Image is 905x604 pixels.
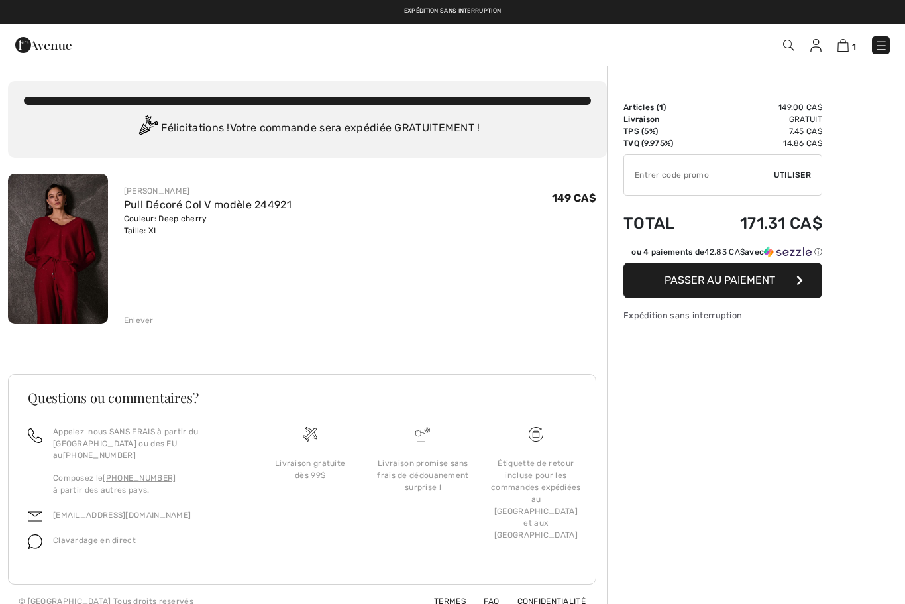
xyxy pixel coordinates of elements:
div: ou 4 paiements de avec [631,246,822,258]
img: Livraison gratuite dès 99$ [303,427,317,442]
p: Composez le à partir des autres pays. [53,472,238,496]
span: 1 [852,42,856,52]
div: ou 4 paiements de42.83 CA$avecSezzle Cliquez pour en savoir plus sur Sezzle [623,246,822,263]
img: chat [28,534,42,549]
span: Clavardage en direct [53,536,136,545]
div: [PERSON_NAME] [124,185,292,197]
img: email [28,509,42,524]
img: Panier d'achat [837,39,849,52]
a: 1 [837,37,856,53]
img: Menu [875,39,888,52]
img: Sezzle [764,246,812,258]
div: Livraison promise sans frais de dédouanement surprise ! [377,457,468,493]
td: Livraison [623,113,700,125]
div: Enlever [124,314,154,326]
img: 1ère Avenue [15,32,72,58]
div: Livraison gratuite dès 99$ [264,457,356,481]
span: 1 [659,103,663,112]
td: TVQ (9.975%) [623,137,700,149]
td: TPS (5%) [623,125,700,137]
td: 149.00 CA$ [700,101,822,113]
a: Pull Décoré Col V modèle 244921 [124,198,292,211]
span: Utiliser [774,169,811,181]
img: Mes infos [810,39,822,52]
td: Articles ( ) [623,101,700,113]
input: Code promo [624,155,774,195]
a: [PHONE_NUMBER] [103,473,176,483]
td: 7.45 CA$ [700,125,822,137]
h3: Questions ou commentaires? [28,391,576,404]
td: Total [623,201,700,246]
img: call [28,428,42,443]
button: Passer au paiement [623,263,822,298]
span: Passer au paiement [665,274,775,286]
div: Étiquette de retour incluse pour les commandes expédiées au [GEOGRAPHIC_DATA] et aux [GEOGRAPHIC_... [490,457,582,541]
img: Livraison gratuite dès 99$ [529,427,543,442]
img: Congratulation2.svg [134,115,161,142]
div: Couleur: Deep cherry Taille: XL [124,213,292,237]
a: [EMAIL_ADDRESS][DOMAIN_NAME] [53,511,191,520]
a: 1ère Avenue [15,38,72,50]
div: Félicitations ! Votre commande sera expédiée GRATUITEMENT ! [24,115,591,142]
p: Appelez-nous SANS FRAIS à partir du [GEOGRAPHIC_DATA] ou des EU au [53,426,238,461]
img: Livraison promise sans frais de dédouanement surprise&nbsp;! [415,427,430,442]
td: Gratuit [700,113,822,125]
span: 42.83 CA$ [704,247,745,257]
a: [PHONE_NUMBER] [63,451,136,460]
span: 149 CA$ [552,192,596,204]
img: Pull Décoré Col V modèle 244921 [8,174,108,324]
td: 171.31 CA$ [700,201,822,246]
img: Recherche [783,40,794,51]
td: 14.86 CA$ [700,137,822,149]
div: Expédition sans interruption [623,309,822,322]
